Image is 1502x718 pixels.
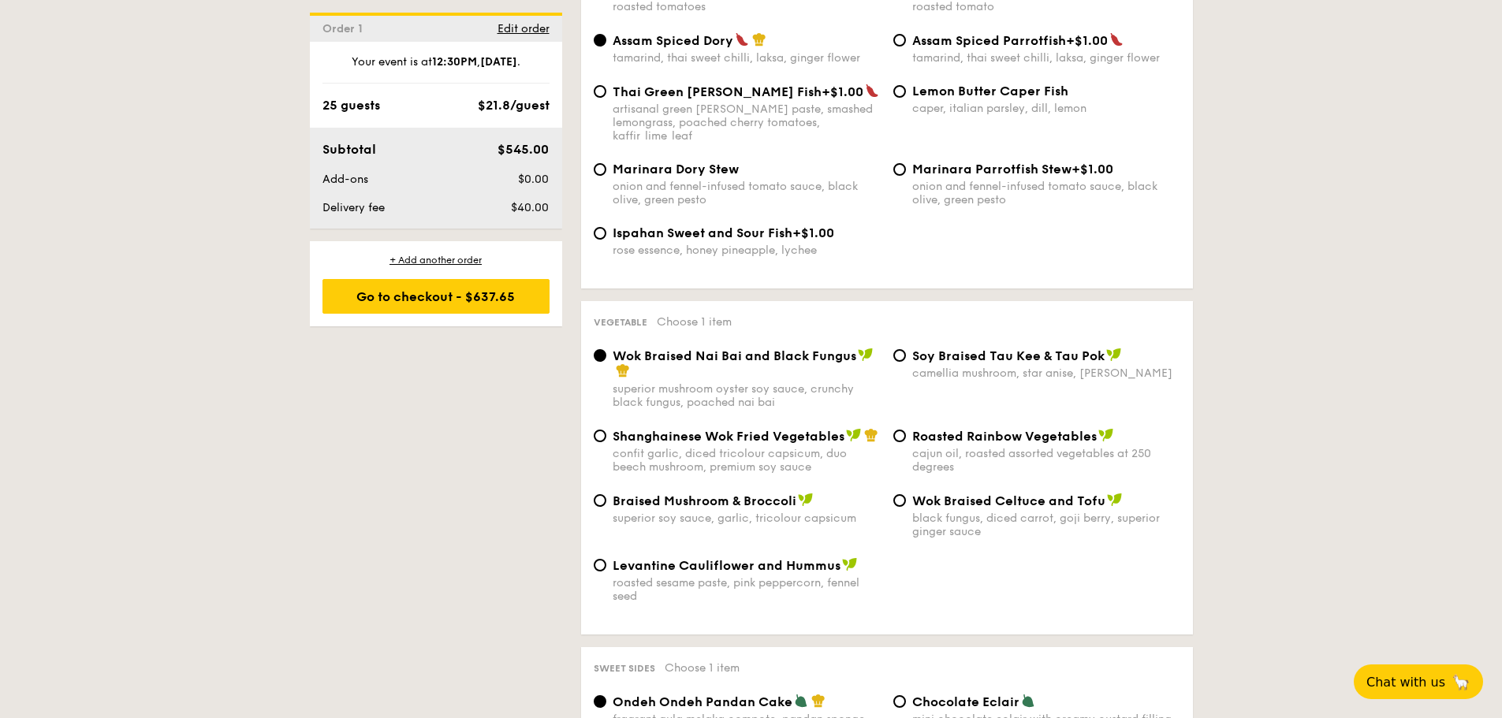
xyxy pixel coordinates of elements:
input: Chocolate Eclairmini chocolate eclair with creamy custard filling [893,695,906,708]
img: icon-vegan.f8ff3823.svg [1107,493,1123,507]
div: Your event is at , . [322,54,550,84]
img: icon-chef-hat.a58ddaea.svg [752,32,766,47]
input: Thai Green [PERSON_NAME] Fish+$1.00artisanal green [PERSON_NAME] paste, smashed lemongrass, poach... [594,85,606,98]
input: Assam Spiced Parrotfish+$1.00tamarind, thai sweet chilli, laksa, ginger flower [893,34,906,47]
input: ⁠Soy Braised Tau Kee & Tau Pokcamellia mushroom, star anise, [PERSON_NAME] [893,349,906,362]
span: Wok Braised Nai Bai and Black Fungus [613,348,856,363]
div: caper, italian parsley, dill, lemon [912,102,1180,115]
img: icon-spicy.37a8142b.svg [865,84,879,98]
input: Shanghainese Wok Fried Vegetablesconfit garlic, diced tricolour capsicum, duo beech mushroom, pre... [594,430,606,442]
div: $21.8/guest [478,96,550,115]
strong: 12:30PM [432,55,477,69]
input: Ispahan Sweet and Sour Fish+$1.00rose essence, honey pineapple, lychee [594,227,606,240]
span: Vegetable [594,317,647,328]
span: Thai Green [PERSON_NAME] Fish [613,84,822,99]
img: icon-chef-hat.a58ddaea.svg [811,694,826,708]
span: Roasted Rainbow Vegetables [912,429,1097,444]
input: Ondeh Ondeh Pandan Cakefragrant gula melaka compote, pandan sponge, dried coconut flakes [594,695,606,708]
div: cajun oil, roasted assorted vegetables at 250 degrees [912,447,1180,474]
div: Go to checkout - $637.65 [322,279,550,314]
span: Lemon Butter Caper Fish [912,84,1068,99]
span: Levantine Cauliflower and Hummus [613,558,840,573]
div: black fungus, diced carrot, goji berry, superior ginger sauce [912,512,1180,538]
div: roasted sesame paste, pink peppercorn, fennel seed [613,576,881,603]
span: Chat with us [1366,675,1445,690]
img: icon-spicy.37a8142b.svg [735,32,749,47]
img: icon-vegetarian.fe4039eb.svg [794,694,808,708]
strong: [DATE] [480,55,517,69]
span: Sweet sides [594,663,655,674]
div: confit garlic, diced tricolour capsicum, duo beech mushroom, premium soy sauce [613,447,881,474]
input: Marinara Dory Stewonion and fennel-infused tomato sauce, black olive, green pesto [594,163,606,176]
span: Ondeh Ondeh Pandan Cake [613,694,792,709]
img: icon-vegan.f8ff3823.svg [798,493,814,507]
div: tamarind, thai sweet chilli, laksa, ginger flower [613,51,881,65]
span: Wok Braised Celtuce and Tofu [912,493,1105,508]
img: icon-spicy.37a8142b.svg [1109,32,1124,47]
div: artisanal green [PERSON_NAME] paste, smashed lemongrass, poached cherry tomatoes, kaffir lime leaf [613,102,881,143]
span: +$1.00 [792,225,834,240]
span: Assam Spiced Parrotfish [912,33,1066,48]
span: Shanghainese Wok Fried Vegetables [613,429,844,444]
div: tamarind, thai sweet chilli, laksa, ginger flower [912,51,1180,65]
span: Choose 1 item [665,661,740,675]
span: $40.00 [511,201,549,214]
div: 25 guests [322,96,380,115]
span: Marinara Dory Stew [613,162,739,177]
img: icon-vegan.f8ff3823.svg [842,557,858,571]
span: Choose 1 item [657,315,732,329]
span: +$1.00 [1072,162,1113,177]
span: Add-ons [322,173,368,186]
input: Levantine Cauliflower and Hummusroasted sesame paste, pink peppercorn, fennel seed [594,559,606,571]
input: Roasted Rainbow Vegetablescajun oil, roasted assorted vegetables at 250 degrees [893,430,906,442]
span: Delivery fee [322,201,385,214]
button: Chat with us🦙 [1354,664,1483,699]
span: Edit order [498,22,550,35]
span: Marinara Parrotfish Stew [912,162,1072,177]
div: onion and fennel-infused tomato sauce, black olive, green pesto [613,180,881,206]
span: +$1.00 [1066,33,1108,48]
img: icon-vegan.f8ff3823.svg [1098,428,1114,442]
span: Ispahan Sweet and Sour Fish [613,225,792,240]
img: icon-vegetarian.fe4039eb.svg [1021,694,1035,708]
input: Wok Braised Nai Bai and Black Fungussuperior mushroom oyster soy sauce, crunchy black fungus, poa... [594,349,606,362]
div: + Add another order [322,254,550,266]
input: Lemon Butter Caper Fishcaper, italian parsley, dill, lemon [893,85,906,98]
div: camellia mushroom, star anise, [PERSON_NAME] [912,366,1180,380]
div: rose essence, honey pineapple, lychee [613,244,881,257]
div: superior mushroom oyster soy sauce, crunchy black fungus, poached nai bai [613,382,881,409]
input: Wok Braised Celtuce and Tofublack fungus, diced carrot, goji berry, superior ginger sauce [893,494,906,507]
input: Assam Spiced Dorytamarind, thai sweet chilli, laksa, ginger flower [594,34,606,47]
img: icon-chef-hat.a58ddaea.svg [864,428,878,442]
span: Order 1 [322,22,369,35]
span: Braised Mushroom & Broccoli [613,493,796,508]
div: superior soy sauce, garlic, tricolour capsicum [613,512,881,525]
span: $545.00 [498,142,549,157]
div: onion and fennel-infused tomato sauce, black olive, green pesto [912,180,1180,206]
span: Chocolate Eclair [912,694,1019,709]
span: Assam Spiced Dory [613,33,733,48]
img: icon-vegan.f8ff3823.svg [858,348,874,362]
span: ⁠Soy Braised Tau Kee & Tau Pok [912,348,1105,363]
img: icon-chef-hat.a58ddaea.svg [616,363,630,378]
img: icon-vegan.f8ff3823.svg [846,428,862,442]
span: $0.00 [518,173,549,186]
img: icon-vegan.f8ff3823.svg [1106,348,1122,362]
input: Braised Mushroom & Broccolisuperior soy sauce, garlic, tricolour capsicum [594,494,606,507]
span: 🦙 [1452,673,1470,691]
span: Subtotal [322,142,376,157]
input: Marinara Parrotfish Stew+$1.00onion and fennel-infused tomato sauce, black olive, green pesto [893,163,906,176]
span: +$1.00 [822,84,863,99]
